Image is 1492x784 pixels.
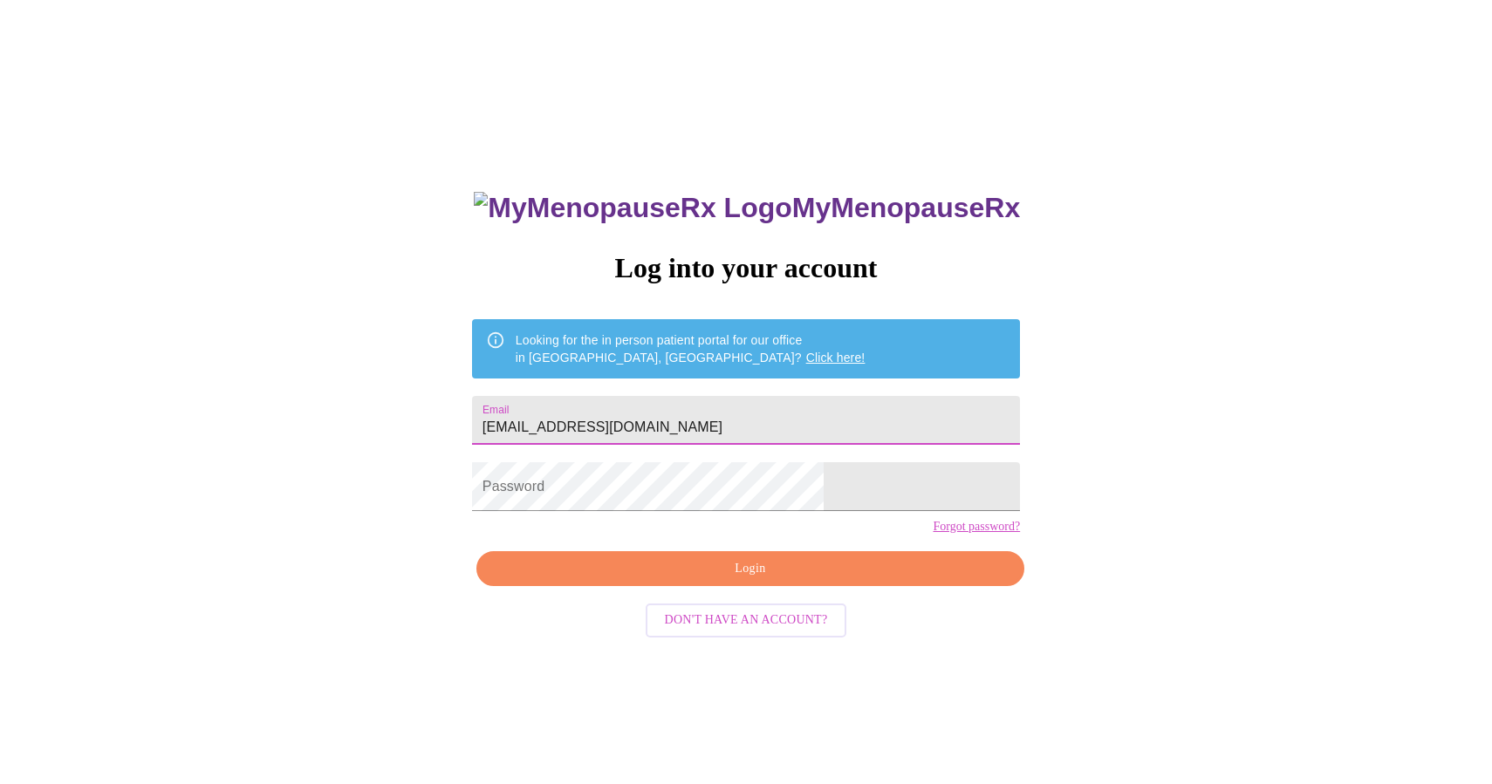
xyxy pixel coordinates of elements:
[474,192,1020,224] h3: MyMenopauseRx
[472,252,1020,284] h3: Log into your account
[516,324,866,373] div: Looking for the in person patient portal for our office in [GEOGRAPHIC_DATA], [GEOGRAPHIC_DATA]?
[496,558,1004,580] span: Login
[474,192,791,224] img: MyMenopauseRx Logo
[646,603,847,637] button: Don't have an account?
[476,551,1024,587] button: Login
[806,351,866,365] a: Click here!
[641,611,852,626] a: Don't have an account?
[933,520,1020,534] a: Forgot password?
[665,610,828,631] span: Don't have an account?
